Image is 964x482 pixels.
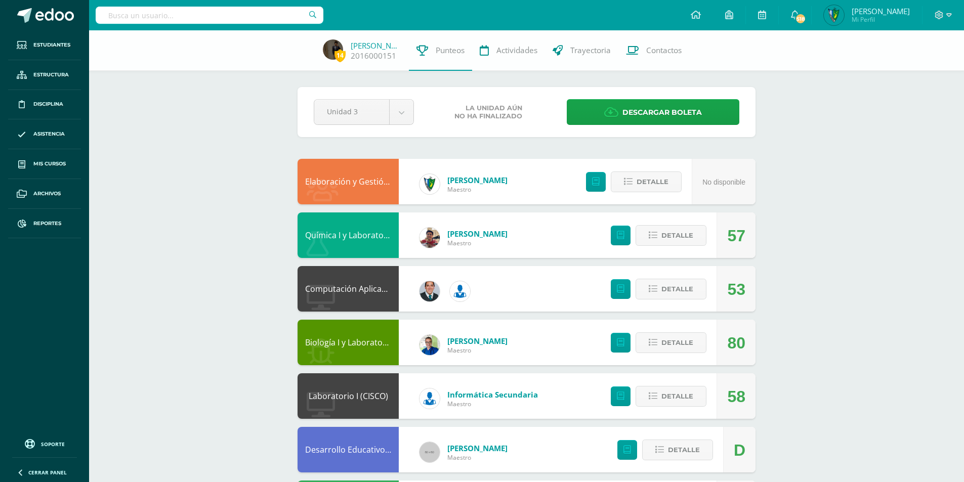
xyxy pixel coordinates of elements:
[12,436,77,450] a: Soporte
[420,174,440,194] img: 9f174a157161b4ddbe12118a61fed988.png
[323,39,343,60] img: 78c7306117f63a24505121210a871a13.png
[8,179,81,209] a: Archivos
[636,279,706,299] button: Detalle
[447,400,538,408] span: Maestro
[447,389,538,400] a: Informática Secundaria
[33,190,61,198] span: Archivos
[450,281,470,301] img: 6ed6846fa57649245178fca9fc9a58dd.png
[567,99,739,125] a: Descargar boleta
[28,469,67,476] span: Cerrar panel
[33,41,70,49] span: Estudiantes
[409,30,472,71] a: Punteos
[545,30,618,71] a: Trayectoria
[33,71,69,79] span: Estructura
[661,333,693,352] span: Detalle
[41,441,65,448] span: Soporte
[334,49,346,62] span: 14
[447,346,508,355] span: Maestro
[305,444,458,455] a: Desarrollo Educativo y Proyecto de Vida
[298,266,399,312] div: Computación Aplicada (Informática)
[454,104,522,120] span: La unidad aún no ha finalizado
[636,225,706,246] button: Detalle
[636,332,706,353] button: Detalle
[447,336,508,346] a: [PERSON_NAME]
[8,30,81,60] a: Estudiantes
[661,280,693,298] span: Detalle
[637,172,668,191] span: Detalle
[668,441,700,459] span: Detalle
[727,213,745,258] div: 57
[298,159,399,204] div: Elaboración y Gestión de Proyectos
[33,160,66,168] span: Mis cursos
[420,388,440,409] img: 6ed6846fa57649245178fca9fc9a58dd.png
[314,100,413,124] a: Unidad 3
[636,386,706,407] button: Detalle
[642,440,713,460] button: Detalle
[305,337,393,348] a: Biología I y Laboratorio
[661,387,693,406] span: Detalle
[472,30,545,71] a: Actividades
[33,130,65,138] span: Asistencia
[447,453,508,462] span: Maestro
[824,5,844,25] img: 1b281a8218983e455f0ded11b96ffc56.png
[96,7,323,24] input: Busca un usuario...
[8,119,81,149] a: Asistencia
[8,90,81,120] a: Disciplina
[351,40,401,51] a: [PERSON_NAME]
[447,185,508,194] span: Maestro
[298,212,399,258] div: Química I y Laboratorio
[570,45,611,56] span: Trayectoria
[646,45,682,56] span: Contactos
[420,228,440,248] img: cb93aa548b99414539690fcffb7d5efd.png
[420,281,440,301] img: 2306758994b507d40baaa54be1d4aa7e.png
[8,149,81,179] a: Mis cursos
[305,230,394,241] a: Química I y Laboratorio
[8,209,81,239] a: Reportes
[852,6,910,16] span: [PERSON_NAME]
[661,226,693,245] span: Detalle
[309,390,388,402] a: Laboratorio I (CISCO)
[447,175,508,185] a: [PERSON_NAME]
[447,229,508,239] a: [PERSON_NAME]
[611,171,682,192] button: Detalle
[727,267,745,312] div: 53
[496,45,537,56] span: Actividades
[420,335,440,355] img: 692ded2a22070436d299c26f70cfa591.png
[734,427,745,473] div: D
[298,373,399,419] div: Laboratorio I (CISCO)
[447,443,508,453] a: [PERSON_NAME]
[298,320,399,365] div: Biología I y Laboratorio
[33,100,63,108] span: Disciplina
[436,45,465,56] span: Punteos
[305,176,441,187] a: Elaboración y Gestión de Proyectos
[351,51,396,61] a: 2016000151
[618,30,689,71] a: Contactos
[298,427,399,472] div: Desarrollo Educativo y Proyecto de Vida
[727,320,745,366] div: 80
[420,442,440,462] img: 60x60
[622,100,702,125] span: Descargar boleta
[327,100,376,123] span: Unidad 3
[852,15,910,24] span: Mi Perfil
[702,178,745,186] span: No disponible
[305,283,442,294] a: Computación Aplicada (Informática)
[33,220,61,228] span: Reportes
[8,60,81,90] a: Estructura
[727,374,745,419] div: 58
[795,13,806,24] span: 518
[447,239,508,247] span: Maestro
